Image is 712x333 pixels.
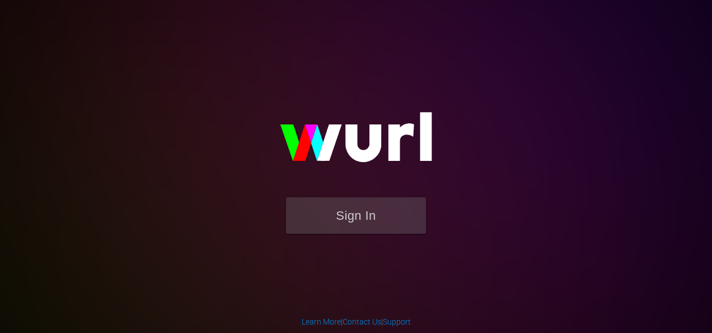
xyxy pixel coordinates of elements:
img: wurl-logo-on-black-223613ac3d8ba8fe6dc639794a292ebdb59501304c7dfd60c99c58986ef67473.svg [244,88,468,197]
a: Learn More [302,317,341,326]
div: | | [302,316,411,327]
button: Sign In [286,197,426,234]
a: Support [383,317,411,326]
a: Contact Us [343,317,381,326]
